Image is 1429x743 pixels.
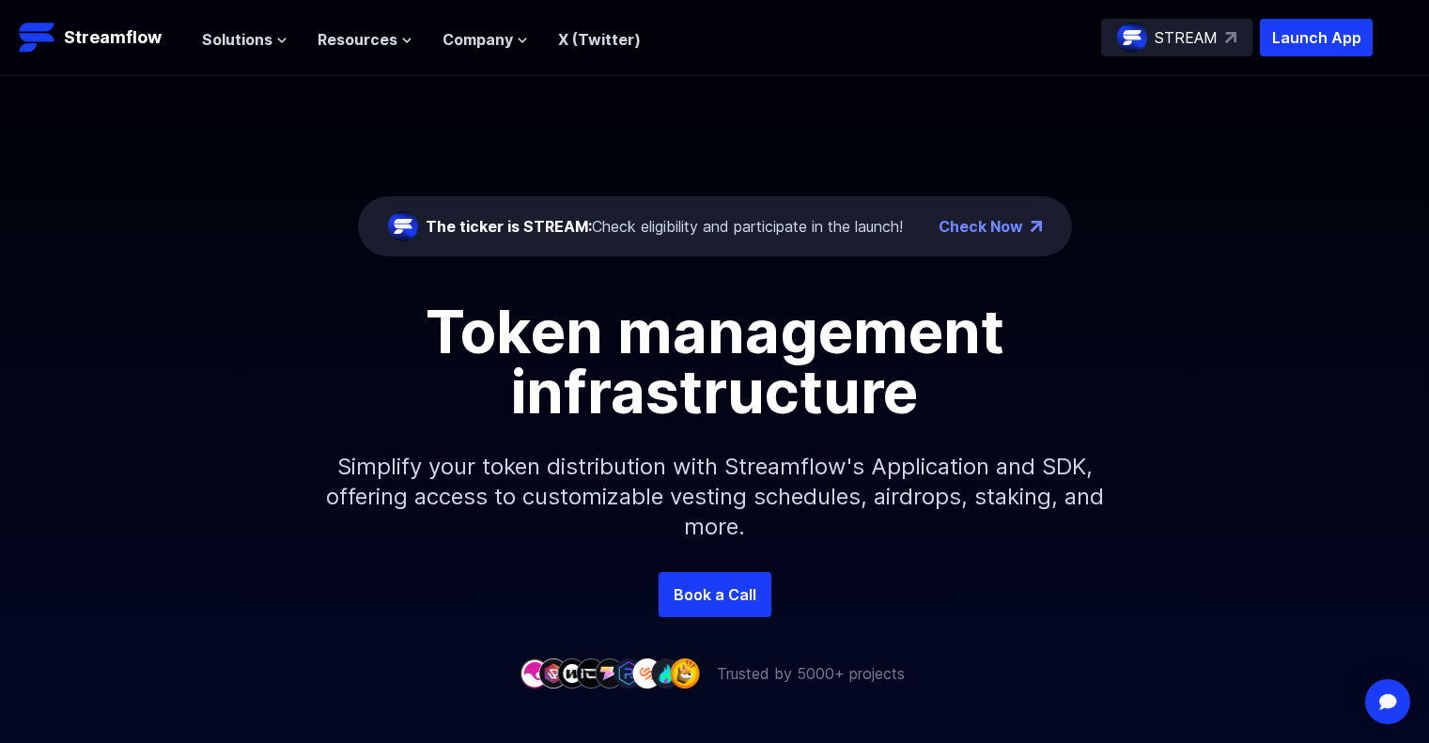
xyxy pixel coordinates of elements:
[1031,221,1042,232] img: top-right-arrow.png
[318,28,412,51] button: Resources
[311,422,1119,572] p: Simplify your token distribution with Streamflow's Application and SDK, offering access to custom...
[318,28,397,51] span: Resources
[614,658,644,688] img: company-6
[426,215,903,238] div: Check eligibility and participate in the launch!
[576,658,606,688] img: company-4
[1117,23,1147,53] img: streamflow-logo-circle.png
[538,658,568,688] img: company-2
[1260,19,1373,56] button: Launch App
[426,217,592,236] span: The ticker is STREAM:
[443,28,528,51] button: Company
[939,215,1023,238] a: Check Now
[632,658,662,688] img: company-7
[717,662,905,685] p: Trusted by 5000+ projects
[1225,32,1236,43] img: top-right-arrow.svg
[670,658,700,688] img: company-9
[202,28,287,51] button: Solutions
[651,658,681,688] img: company-8
[19,19,183,56] a: Streamflow
[1365,679,1410,724] div: Open Intercom Messenger
[595,658,625,688] img: company-5
[1155,26,1218,49] p: STREAM
[292,302,1138,422] h1: Token management infrastructure
[388,211,418,241] img: streamflow-logo-circle.png
[558,30,641,49] a: X (Twitter)
[520,658,550,688] img: company-1
[202,28,272,51] span: Solutions
[19,19,56,56] img: Streamflow Logo
[1101,19,1252,56] a: STREAM
[659,572,771,617] a: Book a Call
[557,658,587,688] img: company-3
[64,24,162,51] p: Streamflow
[443,28,513,51] span: Company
